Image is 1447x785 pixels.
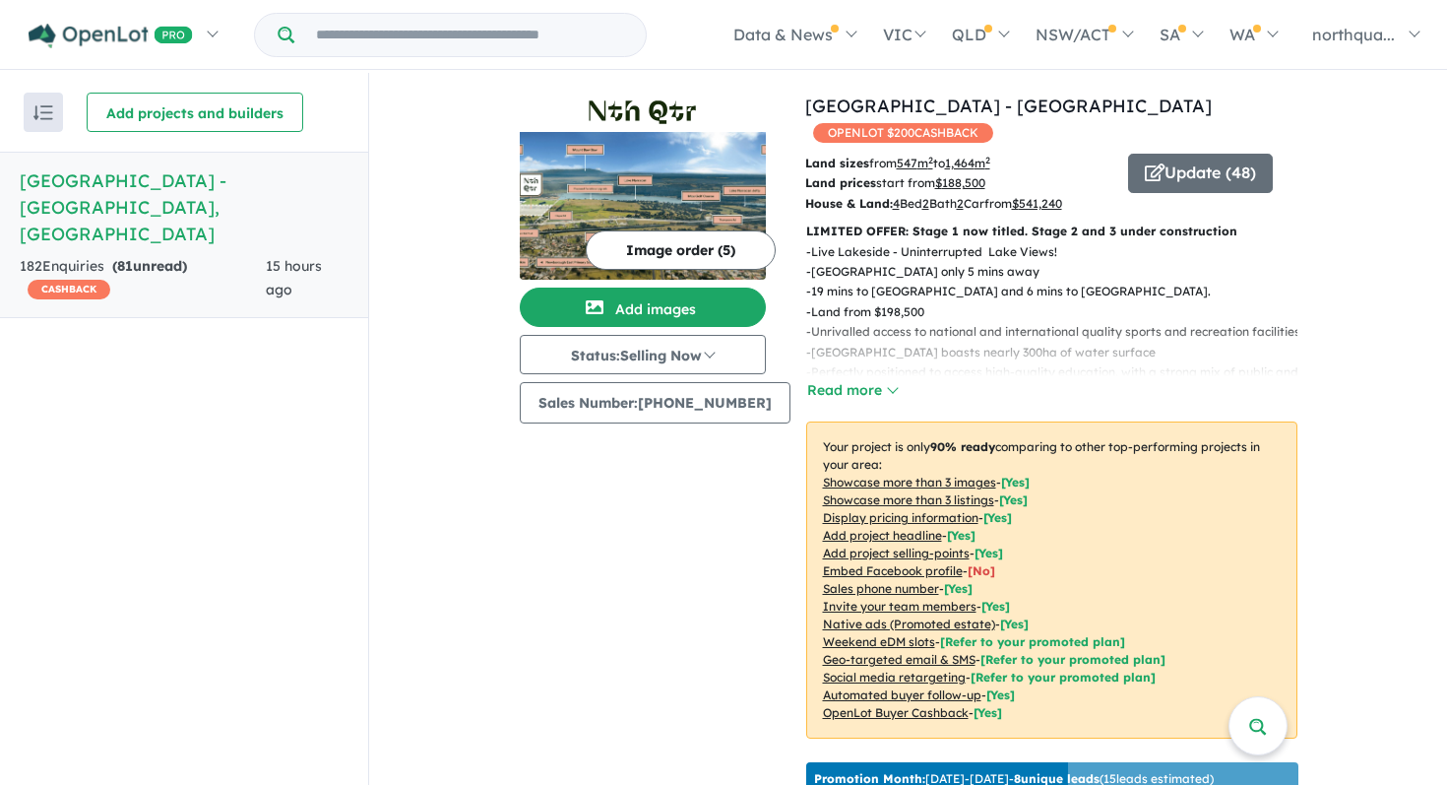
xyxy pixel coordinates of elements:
p: LIMITED OFFER: Stage 1 now titled. Stage 2 and 3 under construction [806,222,1297,241]
input: Try estate name, suburb, builder or developer [298,14,642,56]
button: Status:Selling Now [520,335,766,374]
a: Nth Qtr Estate - Newborough LogoNth Qtr Estate - Newborough [520,93,766,280]
img: Nth Qtr Estate - Newborough Logo [528,100,758,124]
p: - [GEOGRAPHIC_DATA] only 5 mins away [806,262,1313,282]
button: Sales Number:[PHONE_NUMBER] [520,382,790,424]
p: - Live Lakeside - Uninterrupted Lake Views! [806,242,1313,262]
u: $ 188,500 [935,175,985,190]
span: 81 [117,257,133,275]
img: Openlot PRO Logo White [29,24,193,48]
div: 182 Enquir ies [20,255,266,302]
p: from [805,154,1113,173]
span: [ Yes ] [981,599,1010,614]
span: [ Yes ] [975,546,1003,560]
u: Social media retargeting [823,670,966,685]
u: 2 [957,196,964,211]
button: Add projects and builders [87,93,303,132]
span: [Yes] [986,687,1015,702]
span: [Refer to your promoted plan] [980,652,1165,667]
u: Showcase more than 3 images [823,475,996,490]
u: $ 541,240 [1012,196,1062,211]
img: Nth Qtr Estate - Newborough [520,132,766,280]
img: sort.svg [33,105,53,120]
p: - Perfectly positioned to access high-quality education, with a strong mix of public and private ... [806,362,1313,403]
span: [Yes] [1000,617,1029,631]
span: [ Yes ] [947,528,975,543]
span: [ Yes ] [944,581,973,596]
button: Image order (5) [586,230,776,270]
u: 547 m [897,156,933,170]
span: [ No ] [968,563,995,578]
sup: 2 [928,155,933,165]
strong: ( unread) [112,257,187,275]
u: Invite your team members [823,599,976,614]
button: Update (48) [1128,154,1273,193]
p: start from [805,173,1113,193]
span: CASHBACK [28,280,110,299]
u: Weekend eDM slots [823,634,935,649]
b: House & Land: [805,196,893,211]
u: Display pricing information [823,510,978,525]
span: OPENLOT $ 200 CASHBACK [813,123,993,143]
a: [GEOGRAPHIC_DATA] - [GEOGRAPHIC_DATA] [805,95,1212,117]
p: Bed Bath Car from [805,194,1113,214]
b: Land prices [805,175,876,190]
span: 15 hours ago [266,257,322,298]
u: Add project selling-points [823,546,970,560]
span: northqua... [1312,25,1395,44]
u: Embed Facebook profile [823,563,963,578]
u: Automated buyer follow-up [823,687,981,702]
sup: 2 [985,155,990,165]
u: 2 [922,196,929,211]
span: [ Yes ] [999,492,1028,507]
u: OpenLot Buyer Cashback [823,705,969,720]
u: Geo-targeted email & SMS [823,652,975,667]
span: [Yes] [974,705,1002,720]
p: Your project is only comparing to other top-performing projects in your area: - - - - - - - - - -... [806,422,1297,739]
p: - [GEOGRAPHIC_DATA] boasts nearly 300ha of water surface [806,343,1313,362]
u: 4 [893,196,900,211]
span: [Refer to your promoted plan] [971,670,1156,685]
u: Sales phone number [823,581,939,596]
p: - 19 mins to [GEOGRAPHIC_DATA] and 6 mins to [GEOGRAPHIC_DATA]. [806,282,1313,301]
span: [ Yes ] [983,510,1012,525]
b: Land sizes [805,156,869,170]
u: Showcase more than 3 listings [823,492,994,507]
b: 90 % ready [930,439,995,454]
span: [Refer to your promoted plan] [940,634,1125,649]
u: 1,464 m [945,156,990,170]
button: Add images [520,288,766,327]
u: Add project headline [823,528,942,543]
h5: [GEOGRAPHIC_DATA] - [GEOGRAPHIC_DATA] , [GEOGRAPHIC_DATA] [20,167,348,247]
span: to [933,156,990,170]
u: Native ads (Promoted estate) [823,617,995,631]
span: [ Yes ] [1001,475,1030,490]
button: Read more [806,379,899,402]
p: - Land from $198,500 [806,302,1313,322]
p: - Unrivalled access to national and international quality sports and recreation facilities. [806,322,1313,342]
